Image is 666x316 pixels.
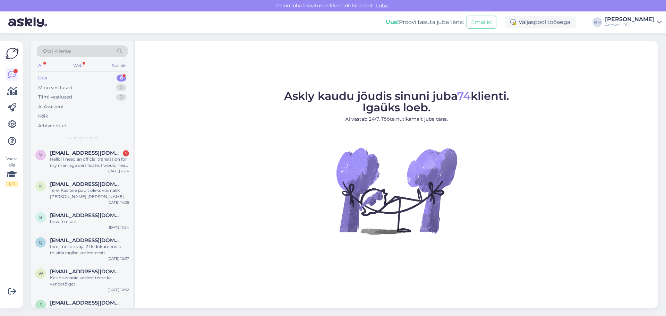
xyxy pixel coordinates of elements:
div: Uus [38,75,47,82]
div: Minu vestlused [38,84,72,91]
span: s [40,302,42,307]
span: kaire@varakeskus.ee [50,181,122,187]
div: Arhiveeritud [38,122,67,129]
div: Kas hispaania keelest teete ka vandetõlget [50,275,129,287]
span: Askly kaudu jõudis sinuni juba klienti. Igaüks loeb. [284,89,509,114]
span: v [39,152,42,157]
div: Tiimi vestlused [38,94,72,101]
span: 74 [457,89,471,103]
span: q [39,240,42,245]
div: [DATE] 10:52 [108,287,129,292]
b: Uus! [386,19,399,25]
div: Proovi tasuta juba täna: [386,18,464,26]
div: how to use it [50,219,129,225]
p: AI vastab 24/7. Tööta nutikamalt juba täna. [284,116,509,123]
span: slavic2325@gmail.com [50,300,122,306]
div: Web [72,61,84,70]
div: Tere! Kas teie poolt oleks võimalik [PERSON_NAME] [PERSON_NAME] tõlget Tartu notarisse 10.07 [PER... [50,187,129,200]
img: No Chat active [334,128,459,253]
span: bsullay972@gmail.com [50,212,122,219]
button: Emailid [467,16,496,29]
div: AI Assistent [38,103,64,110]
div: 1 / 3 [6,181,18,187]
div: 0 [116,84,126,91]
span: Luba [374,2,390,9]
div: Socials [111,61,128,70]
div: [DATE] 14:38 [108,200,129,205]
span: Uued vestlused [66,135,99,141]
span: qidelyx@gmail.com [50,237,122,244]
div: [DATE] 3:54 [109,225,129,230]
div: 8 [117,75,126,82]
div: tere, mul on vaja 2 tk dokumendid tolkida inglise keelest eesti [50,244,129,256]
span: wbb@wbbrands.com [50,268,122,275]
span: vladcampean2005@yahoo.com [50,150,122,156]
div: [DATE] 16:14 [108,169,129,174]
span: k [39,183,42,189]
span: b [39,215,42,220]
span: w [39,271,43,276]
div: Vaata siia [6,156,18,187]
img: Askly Logo [6,47,19,60]
div: Hello! I need an official translation for my marriage certificate. I would need from Estonian to ... [50,156,129,169]
div: [DATE] 10:37 [108,256,129,261]
div: 0 [116,94,126,101]
div: Väljaspool tööaega [505,16,576,28]
div: 1 [123,150,129,156]
span: Otsi kliente [43,48,71,55]
div: All [37,61,45,70]
div: Kõik [38,113,48,120]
